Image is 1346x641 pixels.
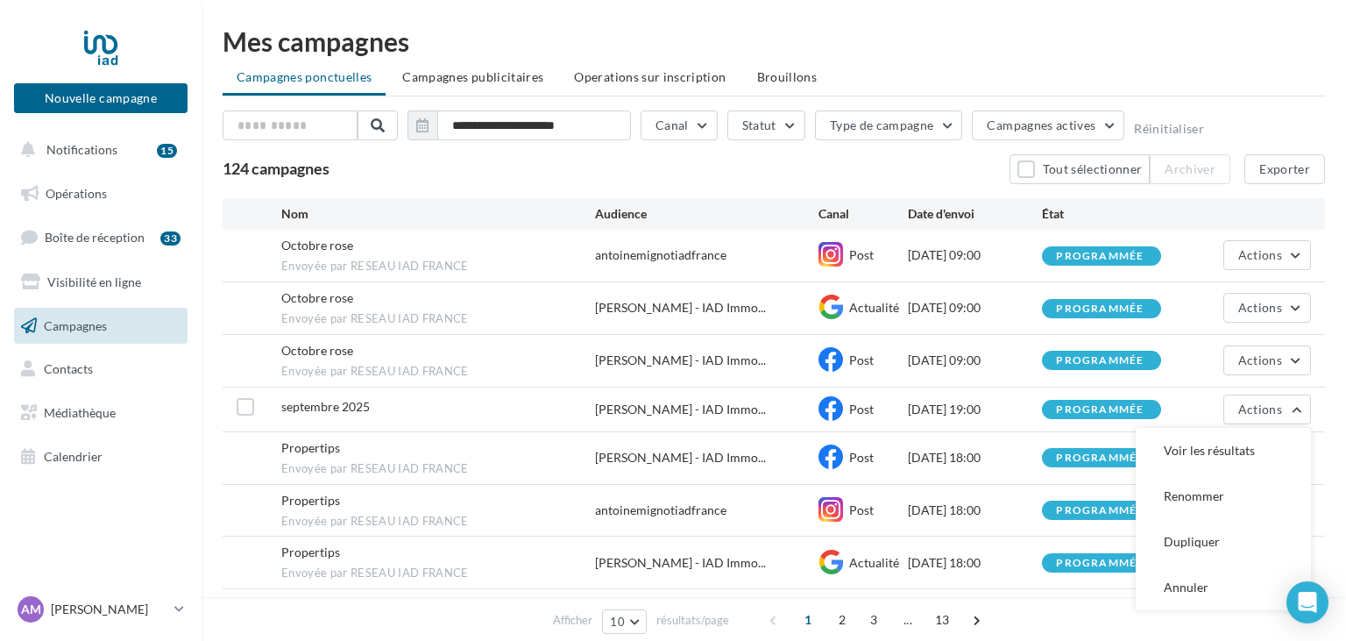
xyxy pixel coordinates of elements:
span: [PERSON_NAME] - IAD Immo... [595,554,766,572]
button: Actions [1223,240,1311,270]
span: 3 [860,606,888,634]
span: septembre 2025 [281,399,370,414]
div: [DATE] 18:00 [908,449,1042,467]
span: Brouillons [757,69,818,84]
button: Statut [727,110,805,140]
button: Actions [1223,293,1311,323]
a: AM [PERSON_NAME] [14,593,188,626]
div: programmée [1056,303,1144,315]
span: Boîte de réception [45,230,145,245]
a: Calendrier [11,438,191,475]
span: Actions [1238,300,1282,315]
span: Envoyée par RESEAU IAD FRANCE [281,311,595,327]
span: Actions [1238,353,1282,367]
span: Operations sur inscription [574,69,726,84]
div: Date d'envoi [908,205,1042,223]
a: Visibilité en ligne [11,264,191,301]
span: Actions [1238,402,1282,417]
button: Archiver [1150,154,1230,184]
span: Octobre rose [281,290,353,305]
span: Opérations [46,186,107,201]
span: [PERSON_NAME] - IAD Immo... [595,352,766,369]
span: Envoyée par RESEAU IAD FRANCE [281,566,595,581]
span: ... [894,606,922,634]
button: Actions [1223,345,1311,375]
span: Post [849,502,874,517]
span: 1 [794,606,822,634]
div: 15 [157,144,177,158]
button: Réinitialiser [1134,122,1204,136]
span: Contacts [44,361,93,376]
span: Envoyée par RESEAU IAD FRANCE [281,461,595,477]
span: Octobre rose [281,238,353,253]
span: Propertips [281,440,340,455]
div: programmée [1056,452,1144,464]
div: programmée [1056,251,1144,262]
button: Tout sélectionner [1009,154,1150,184]
span: Envoyée par RESEAU IAD FRANCE [281,364,595,380]
span: Actualité [849,555,899,570]
span: 124 campagnes [223,159,329,178]
span: Visibilité en ligne [47,274,141,289]
div: Audience [595,205,818,223]
div: Canal [818,205,908,223]
div: programmée [1056,505,1144,516]
a: Médiathèque [11,395,191,431]
div: programmée [1056,558,1144,569]
span: Envoyée par RESEAU IAD FRANCE [281,514,595,530]
p: [PERSON_NAME] [51,601,167,618]
span: Actualité [849,300,899,315]
span: [PERSON_NAME] - IAD Immo... [595,449,766,467]
span: Post [849,353,874,367]
span: Post [849,402,874,417]
span: Post [849,450,874,465]
span: Octobre rose [281,343,353,358]
div: [DATE] 09:00 [908,246,1042,264]
span: Campagnes [44,317,107,332]
span: Propertips [281,545,340,559]
a: Opérations [11,175,191,212]
span: 2 [828,606,856,634]
button: Type de campagne [815,110,963,140]
div: [DATE] 18:00 [908,502,1042,519]
span: Propertips [281,493,340,508]
span: 10 [610,615,625,629]
span: résultats/page [656,612,729,629]
button: Nouvelle campagne [14,83,188,113]
div: antoinemignotiadfrance [595,502,726,519]
span: Calendrier [44,449,103,464]
button: Actions [1223,395,1311,424]
span: Campagnes actives [987,118,1095,132]
div: programmée [1056,355,1144,367]
span: Envoyée par RESEAU IAD FRANCE [281,259,595,274]
span: Actions [1238,247,1282,262]
span: [PERSON_NAME] - IAD Immo... [595,299,766,317]
div: 33 [160,231,181,246]
button: Exporter [1244,154,1325,184]
div: [DATE] 09:00 [908,352,1042,369]
span: Médiathèque [44,405,116,420]
div: Mes campagnes [223,28,1325,54]
span: Afficher [553,612,592,629]
button: 10 [602,609,647,634]
div: Nom [281,205,595,223]
span: Post [849,247,874,262]
div: [DATE] 09:00 [908,299,1042,317]
a: Boîte de réception33 [11,218,191,256]
span: Journée mondiale du Tourisme [281,597,449,612]
div: État [1042,205,1176,223]
button: Renommer [1136,474,1311,519]
a: Campagnes [11,308,191,345]
button: Notifications 15 [11,132,184,168]
span: AM [21,601,41,618]
button: Annuler [1136,565,1311,610]
span: Notifications [46,142,117,157]
span: Campagnes publicitaires [402,69,543,84]
div: Open Intercom Messenger [1286,581,1328,623]
div: [DATE] 19:00 [908,401,1042,418]
button: Canal [641,110,718,140]
span: [PERSON_NAME] - IAD Immo... [595,401,766,418]
button: Campagnes actives [972,110,1124,140]
span: 13 [928,606,957,634]
button: Voir les résultats [1136,428,1311,474]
